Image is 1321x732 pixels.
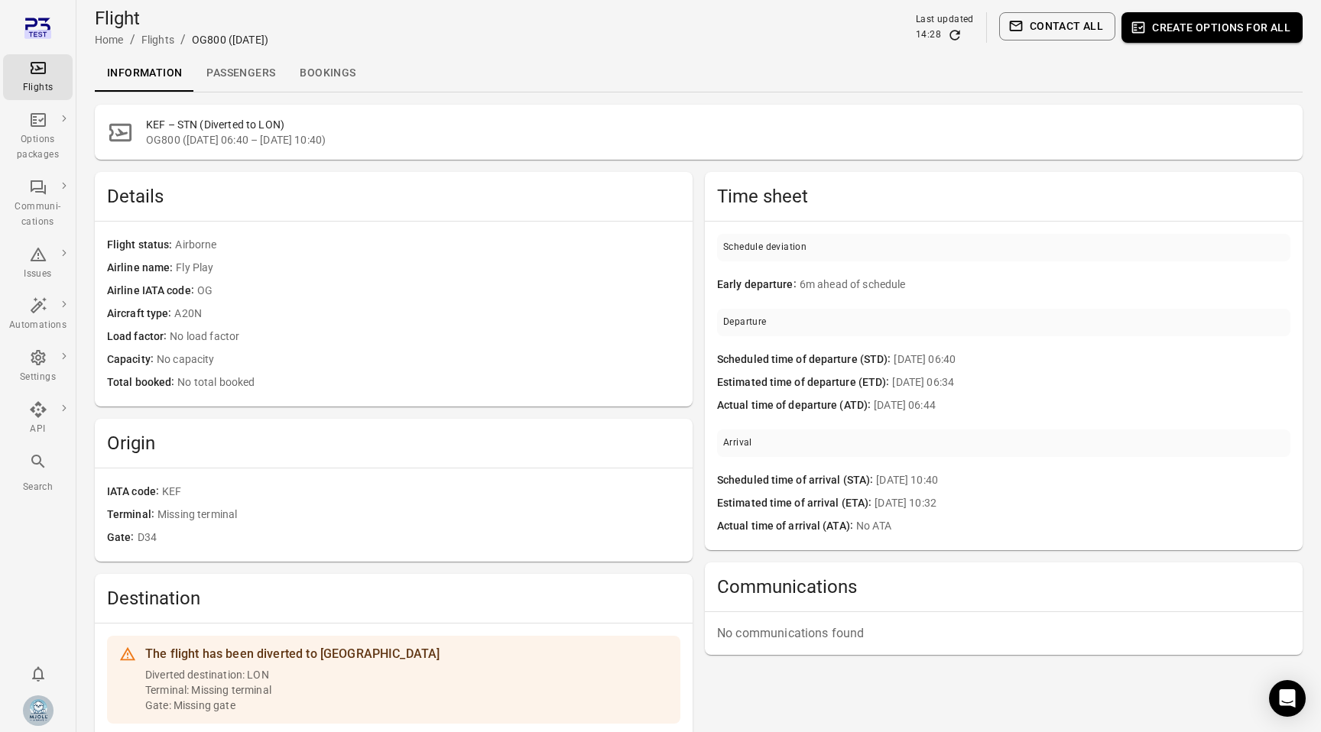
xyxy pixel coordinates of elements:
a: API [3,396,73,442]
span: Scheduled time of departure (STD) [717,351,894,368]
span: Scheduled time of arrival (STA) [717,472,876,489]
li: / [130,31,135,49]
button: Search [3,448,73,499]
span: Airline name [107,260,176,277]
div: 14:28 [916,28,941,43]
a: Bookings [287,55,368,92]
span: Airline IATA code [107,283,197,300]
div: Schedule deviation [723,240,807,255]
span: Terminal [107,507,157,523]
div: The flight has been diverted to [GEOGRAPHIC_DATA] [145,645,440,663]
span: [DATE] 10:40 [876,472,1290,489]
span: Airborne [175,237,680,254]
span: Fly Play [176,260,680,277]
span: 6m ahead of schedule [800,277,1290,293]
div: Options packages [9,132,67,163]
button: Contact all [999,12,1115,40]
div: Diverted destination: LON [145,667,440,682]
div: Gate: Missing gate [145,698,440,713]
span: Gate [107,530,138,546]
span: Estimated time of departure (ETD) [717,374,892,391]
h2: KEF – STN (Diverted to LON) [146,117,1290,132]
button: Elsa Mjöll [Mjoll Airways] [17,689,60,732]
a: Flights [141,34,174,46]
span: No ATA [856,518,1290,535]
span: Flight status [107,237,175,254]
span: Load factor [107,329,170,345]
h2: Time sheet [717,184,1290,209]
button: Refresh data [947,28,962,43]
a: Flights [3,54,73,100]
span: [DATE] 06:40 [894,351,1290,368]
span: Capacity [107,351,157,368]
a: Passengers [194,55,287,92]
div: Automations [9,318,67,333]
span: Estimated time of arrival (ETA) [717,495,875,512]
h1: Flight [95,6,268,31]
span: IATA code [107,484,162,500]
span: Actual time of arrival (ATA) [717,518,856,535]
h2: Destination [107,586,680,611]
nav: Breadcrumbs [95,31,268,49]
h2: Origin [107,431,680,455]
span: Missing terminal [157,507,680,523]
span: Total booked [107,374,177,391]
span: D34 [138,530,680,546]
a: Settings [3,344,73,390]
div: Local navigation [95,55,1303,92]
li: / [180,31,186,49]
div: Arrival [723,436,752,451]
div: Terminal: Missing terminal [145,682,440,698]
button: Notifications [23,659,54,689]
div: Flights [9,80,67,96]
span: [DATE] 06:34 [892,374,1290,391]
img: Mjoll-Airways-Logo.webp [23,695,54,726]
h2: Communications [717,575,1290,599]
span: OG [197,283,680,300]
span: Aircraft type [107,306,174,322]
div: Search [9,480,67,495]
div: Open Intercom Messenger [1269,680,1306,717]
span: OG800 ([DATE] 06:40 – [DATE] 10:40) [146,132,1290,147]
span: A20N [174,306,680,322]
div: Departure [723,315,767,330]
a: Options packages [3,106,73,167]
div: Last updated [916,12,974,28]
a: Communi-cations [3,173,73,235]
span: No load factor [170,329,680,345]
a: Home [95,34,124,46]
div: Communi-cations [9,199,67,230]
p: No communications found [717,624,1290,643]
button: Create options for all [1121,12,1303,43]
div: Issues [9,267,67,282]
span: Actual time of departure (ATD) [717,397,874,414]
span: No total booked [177,374,680,391]
div: API [9,422,67,437]
span: [DATE] 06:44 [874,397,1290,414]
h2: Details [107,184,680,209]
div: Settings [9,370,67,385]
div: OG800 ([DATE]) [192,32,268,47]
a: Issues [3,241,73,287]
span: KEF [162,484,680,500]
a: Automations [3,292,73,338]
span: Early departure [717,277,800,293]
span: No capacity [157,351,680,368]
a: Information [95,55,194,92]
span: [DATE] 10:32 [875,495,1290,512]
